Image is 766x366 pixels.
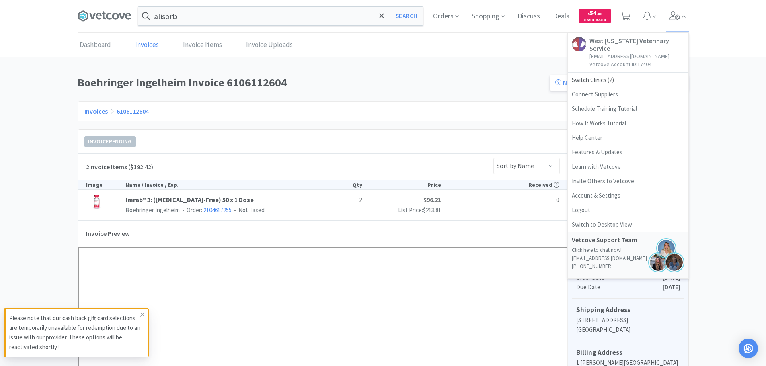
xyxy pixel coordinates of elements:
a: Switch to Desktop View [568,217,688,232]
p: List Price: [362,205,441,215]
a: Invoices [133,33,161,57]
a: Click here to chat now! [572,247,622,254]
img: ksen.png [664,252,684,272]
p: [PHONE_NUMBER] [572,262,684,270]
a: Invoices [84,107,108,115]
a: Help Center [568,131,688,145]
div: Image [86,180,125,189]
a: Discuss [514,13,543,20]
p: [GEOGRAPHIC_DATA] [576,325,680,335]
a: Logout [568,203,688,217]
h5: Shipping Address [576,305,680,315]
span: Boehringer Ingelheim [125,206,180,214]
a: $54.00Cash Back [579,5,611,27]
a: Connect Suppliers [568,87,688,102]
a: Schedule Training Tutorial [568,102,688,116]
a: Invite Others to Vetcove [568,174,688,188]
p: [EMAIL_ADDRESS][DOMAIN_NAME] [589,52,684,60]
button: Search [390,7,423,25]
a: Imrab® 3: ([MEDICAL_DATA]-Free) 50 x 1 Dose [125,195,323,205]
p: Due Date [576,282,663,292]
p: [EMAIL_ADDRESS][DOMAIN_NAME] [572,254,684,262]
div: Open Intercom Messenger [739,339,758,358]
a: Dashboard [78,33,113,57]
span: Not Taxed [232,206,265,214]
img: 901f7c9275124b1480065d611bb6f4ca_486982.png [86,195,107,212]
p: Vetcove Account ID: 17404 [589,60,684,68]
input: Search by item, sku, manufacturer, ingredient, size... [138,7,423,25]
div: 0 [500,195,559,205]
span: 54 [588,9,602,17]
div: Name / Invoice / Exp. [125,180,323,189]
h1: Boehringer Ingelheim Invoice 6106112604 [78,74,545,92]
p: [DATE] [663,282,680,292]
div: Qty [322,180,362,189]
span: Cash Back [584,18,606,23]
p: 2 [322,195,362,205]
a: Invoice Items [181,33,224,57]
h5: Invoice Preview [86,225,130,243]
span: • [181,206,185,214]
img: bridget.png [656,238,676,258]
a: Need Help? [550,75,603,91]
span: . 00 [596,11,602,16]
a: How It Works Tutorial [568,116,688,131]
a: 2104617255 [203,206,232,214]
span: Received [528,181,559,188]
strong: $96.21 [423,196,441,204]
span: Invoice Pending [85,137,135,147]
h5: Vetcove Support Team [572,236,652,244]
a: Learn with Vetcove [568,159,688,174]
h5: West [US_STATE] Veterinary Service [589,37,684,52]
a: Account & Settings [568,188,688,203]
span: $ [588,11,590,16]
h5: Billing Address [576,347,680,358]
a: West [US_STATE] Veterinary Service[EMAIL_ADDRESS][DOMAIN_NAME]Vetcove Account ID:17404 [568,33,688,73]
a: Deals [550,13,573,20]
a: Features & Updates [568,145,688,159]
span: Switch Clinics ( 2 ) [568,73,688,87]
a: Invoice Uploads [244,33,295,57]
span: $213.81 [423,206,441,214]
p: Please note that our cash back gift card selections are temporarily unavailable for redemption du... [9,313,140,352]
span: • [233,206,237,214]
img: jenna.png [648,252,668,272]
span: Order: [180,206,232,214]
div: Price [362,180,441,189]
p: [STREET_ADDRESS] [576,315,680,325]
h5: 2 Invoice Items ($192.42) [86,162,153,172]
a: 6106112604 [117,107,149,115]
